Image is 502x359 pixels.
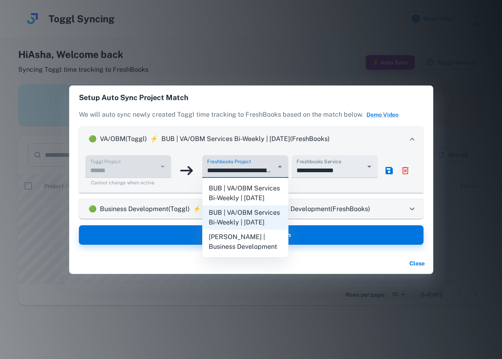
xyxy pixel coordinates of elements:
[79,110,424,126] p: We will auto sync newly created Toggl time tracking to FreshBooks based on the match below.
[100,204,190,214] p: Business Development (Toggl)
[91,179,166,186] p: Cannot change when active
[69,85,433,110] h2: Setup Auto Sync Project Match
[85,134,100,144] p: Active
[202,230,288,254] li: [PERSON_NAME] | Business Development
[147,134,161,144] p: ⚡
[202,181,288,205] li: BUB | VA/OBM Services Bi-Weekly | [DATE]
[207,158,251,165] label: Freshbooks Project
[100,134,147,144] p: VA/OBM (Toggl)
[79,126,424,152] div: ActiveVA/OBM(Toggl)⚡BUB | VA/OBM Services Bi-Weekly | [DATE](FreshBooks)
[161,134,330,144] p: BUB | VA/OBM Services Bi-Weekly | [DATE] (FreshBooks)
[404,256,430,271] button: Close
[397,162,413,179] button: delete
[79,225,424,245] button: ⚡Add an Auto Sync Match
[381,162,413,179] div: match actions
[85,204,100,214] p: Active
[190,204,204,214] p: ⚡
[364,161,375,172] button: Open
[79,199,424,219] div: ActiveBusiness Development(Toggl)⚡[PERSON_NAME] | Business Development(FreshBooks)
[79,152,424,193] div: ActiveVA/OBM(Toggl)⚡BUB | VA/OBM Services Bi-Weekly | [DATE](FreshBooks)
[274,161,286,172] button: Close
[90,158,121,165] label: Toggl Project
[297,158,341,165] label: Freshbooks Service
[366,111,398,118] a: Demo Video
[202,205,288,230] li: BUB | VA/OBM Services Bi-Weekly | [DATE]
[381,162,397,179] button: save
